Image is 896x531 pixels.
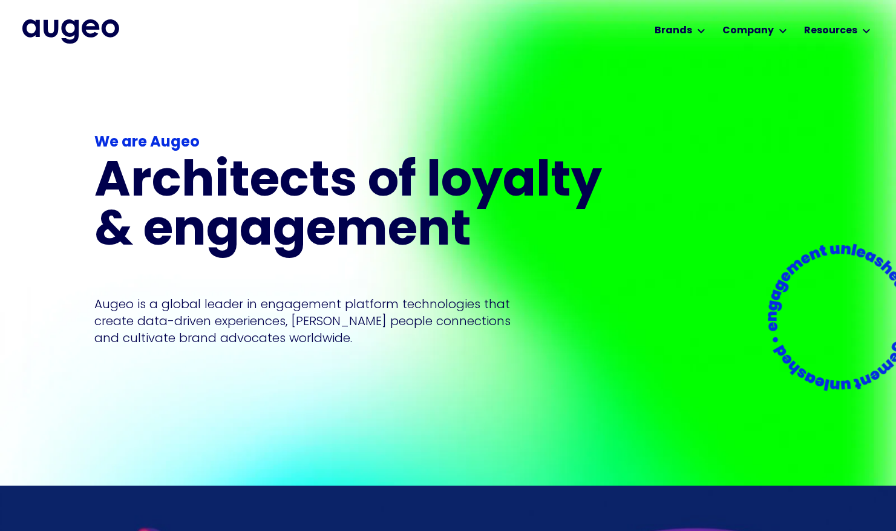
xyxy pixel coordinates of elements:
[94,295,511,346] p: Augeo is a global leader in engagement platform technologies that create data-driven experiences,...
[22,19,119,44] img: Augeo's full logo in midnight blue.
[94,159,617,257] h1: Architects of loyalty & engagement
[22,19,119,44] a: home
[804,24,857,38] div: Resources
[94,132,617,154] div: We are Augeo
[655,24,692,38] div: Brands
[722,24,774,38] div: Company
